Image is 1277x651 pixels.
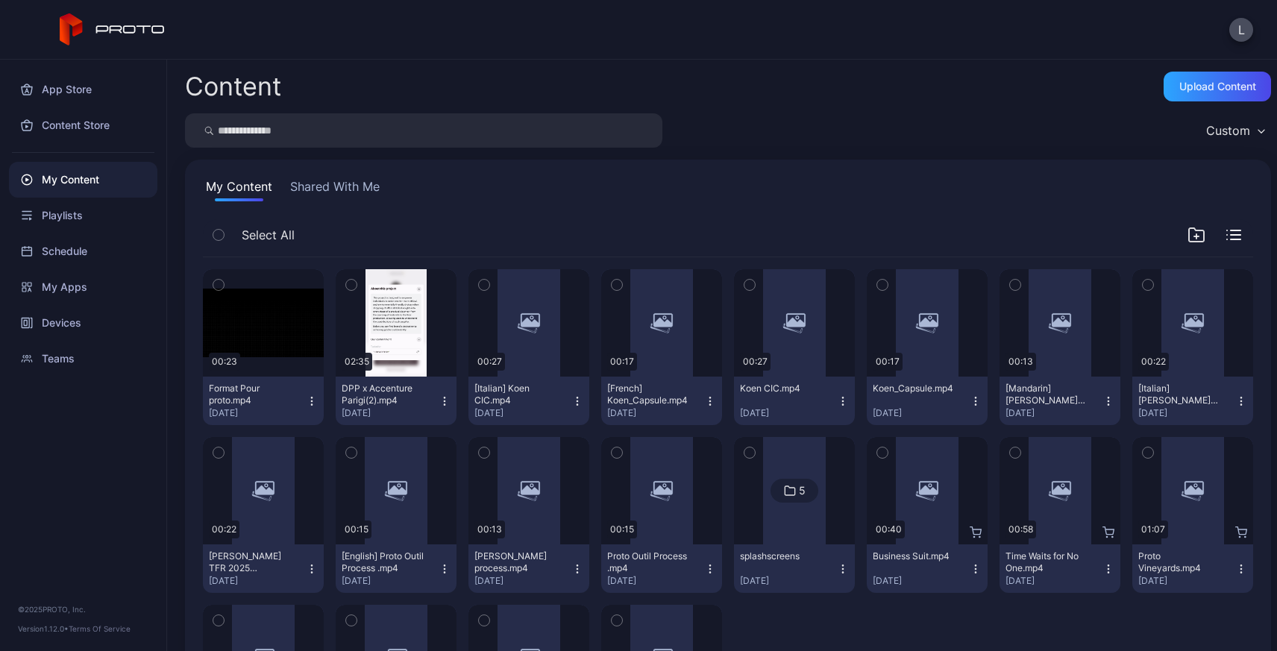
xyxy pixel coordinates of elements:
div: [DATE] [1005,575,1102,587]
div: [DATE] [209,407,306,419]
div: Koen CIC.mp4 [740,383,822,394]
div: [DATE] [740,407,837,419]
div: [DATE] [474,575,571,587]
div: Lino TFR 2025 PROTO(1).mp4 [209,550,291,574]
a: My Content [9,162,157,198]
div: [DATE] [209,575,306,587]
a: My Apps [9,269,157,305]
div: DPP x Accenture Parigi(2).mp4 [342,383,424,406]
button: splashscreens[DATE] [734,544,855,593]
div: Koen_Capsule.mp4 [873,383,955,394]
div: [DATE] [342,407,439,419]
div: [DATE] [474,407,571,419]
a: Teams [9,341,157,377]
button: Custom [1199,113,1271,148]
div: Business Suit.mp4 [873,550,955,562]
div: [DATE] [873,575,970,587]
button: Business Suit.mp4[DATE] [867,544,988,593]
a: Schedule [9,233,157,269]
div: Custom [1206,123,1250,138]
div: [French] Koen_Capsule.mp4 [607,383,689,406]
a: Playlists [9,198,157,233]
div: [DATE] [607,575,704,587]
button: Upload Content [1164,72,1271,101]
button: My Content [203,177,275,201]
button: [Italian] Koen CIC.mp4[DATE] [468,377,589,425]
div: [Italian] Lino TFR 2025 PROTO(1).mp4 [1138,383,1220,406]
div: [DATE] [1138,575,1235,587]
div: [Italian] Koen CIC.mp4 [474,383,556,406]
button: [PERSON_NAME] process.mp4[DATE] [468,544,589,593]
button: Koen CIC.mp4[DATE] [734,377,855,425]
div: 5 [799,484,806,497]
div: [DATE] [607,407,704,419]
div: Upload Content [1179,81,1256,92]
span: Select All [242,226,295,244]
div: [DATE] [740,575,837,587]
button: Shared With Me [287,177,383,201]
a: App Store [9,72,157,107]
div: [DATE] [873,407,970,419]
button: [PERSON_NAME] TFR 2025 PROTO(1).mp4[DATE] [203,544,324,593]
a: Terms Of Service [69,624,131,633]
div: [Mandarin] Céline ReInvention process.mp4 [1005,383,1088,406]
button: Proto Outil Process .mp4[DATE] [601,544,722,593]
div: [DATE] [1005,407,1102,419]
div: Content [185,74,281,99]
button: Format Pour proto.mp4[DATE] [203,377,324,425]
button: [Mandarin] [PERSON_NAME] process.mp4[DATE] [1000,377,1120,425]
div: Proto Vineyards.mp4 [1138,550,1220,574]
button: [Italian] [PERSON_NAME] TFR 2025 PROTO(1).mp4[DATE] [1132,377,1253,425]
button: Proto Vineyards.mp4[DATE] [1132,544,1253,593]
button: L [1229,18,1253,42]
button: DPP x Accenture Parigi(2).mp4[DATE] [336,377,456,425]
button: [English] Proto Outil Process .mp4[DATE] [336,544,456,593]
button: Time Waits for No One.mp4[DATE] [1000,544,1120,593]
span: Version 1.12.0 • [18,624,69,633]
div: Céline ReInvention process.mp4 [474,550,556,574]
div: splashscreens [740,550,822,562]
div: Proto Outil Process .mp4 [607,550,689,574]
div: Time Waits for No One.mp4 [1005,550,1088,574]
button: [French] Koen_Capsule.mp4[DATE] [601,377,722,425]
div: [English] Proto Outil Process .mp4 [342,550,424,574]
div: [DATE] [1138,407,1235,419]
div: [DATE] [342,575,439,587]
div: © 2025 PROTO, Inc. [18,603,148,615]
a: Content Store [9,107,157,143]
div: Format Pour proto.mp4 [209,383,291,406]
button: Koen_Capsule.mp4[DATE] [867,377,988,425]
a: Devices [9,305,157,341]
